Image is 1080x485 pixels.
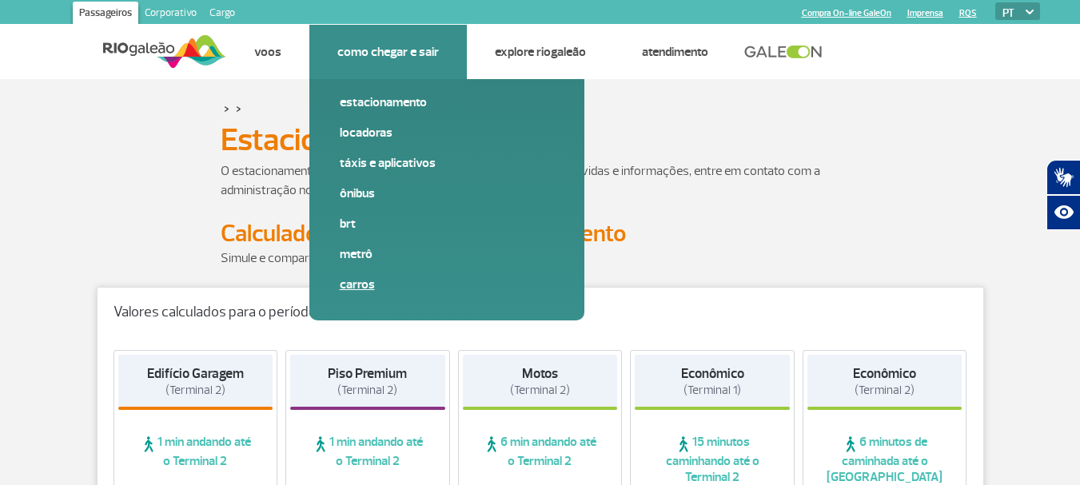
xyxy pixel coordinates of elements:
button: Abrir recursos assistivos. [1046,195,1080,230]
a: > [224,99,229,117]
span: (Terminal 2) [510,383,570,398]
p: Simule e compare as opções. [221,248,860,268]
a: Atendimento [642,44,708,60]
span: 6 min andando até o Terminal 2 [463,434,618,469]
h2: Calculadora de Tarifa do Estacionamento [221,219,860,248]
p: O estacionamento do RIOgaleão é administrado pela Estapar. Para dúvidas e informações, entre em c... [221,161,860,200]
a: Cargo [203,2,241,27]
a: Táxis e aplicativos [340,154,554,172]
strong: Motos [522,365,558,382]
a: RQS [959,8,977,18]
p: Valores calculados para o período de: até [114,304,967,321]
a: Carros [340,276,554,293]
a: Metrô [340,245,554,263]
div: Plugin de acessibilidade da Hand Talk. [1046,160,1080,230]
span: (Terminal 2) [855,383,915,398]
a: Corporativo [138,2,203,27]
a: > [236,99,241,117]
span: 1 min andando até o Terminal 2 [118,434,273,469]
strong: Econômico [681,365,744,382]
a: Ônibus [340,185,554,202]
a: Locadoras [340,124,554,141]
span: 1 min andando até o Terminal 2 [290,434,445,469]
a: Explore RIOgaleão [495,44,586,60]
span: (Terminal 1) [683,383,741,398]
a: BRT [340,215,554,233]
a: Imprensa [907,8,943,18]
strong: Piso Premium [328,365,407,382]
strong: Edifício Garagem [147,365,244,382]
span: 15 minutos caminhando até o Terminal 2 [635,434,790,485]
button: Abrir tradutor de língua de sinais. [1046,160,1080,195]
a: Compra On-line GaleOn [802,8,891,18]
a: Passageiros [73,2,138,27]
span: (Terminal 2) [337,383,397,398]
span: 6 minutos de caminhada até o [GEOGRAPHIC_DATA] [807,434,962,485]
a: Estacionamento [340,93,554,111]
a: Voos [254,44,281,60]
h1: Estacionamento [221,126,860,153]
a: Como chegar e sair [337,44,439,60]
span: (Terminal 2) [165,383,225,398]
strong: Econômico [853,365,916,382]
